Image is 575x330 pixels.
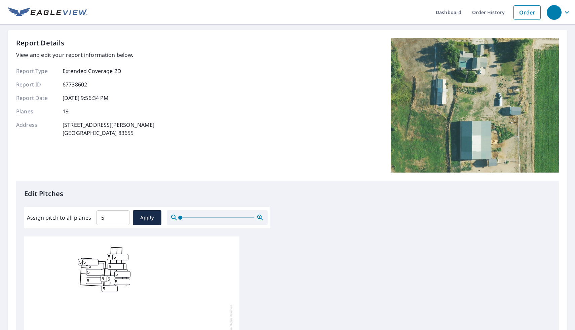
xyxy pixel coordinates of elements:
[27,214,91,222] label: Assign pitch to all planes
[16,80,56,88] p: Report ID
[63,121,154,137] p: [STREET_ADDRESS][PERSON_NAME] [GEOGRAPHIC_DATA] 83655
[63,67,121,75] p: Extended Coverage 2D
[63,80,87,88] p: 67738602
[138,214,156,222] span: Apply
[513,5,541,20] a: Order
[133,210,161,225] button: Apply
[24,189,551,199] p: Edit Pitches
[16,67,56,75] p: Report Type
[97,208,129,227] input: 00.0
[63,107,69,115] p: 19
[63,94,109,102] p: [DATE] 9:56:34 PM
[391,38,559,173] img: Top image
[8,7,87,17] img: EV Logo
[16,107,56,115] p: Planes
[16,38,65,48] p: Report Details
[16,94,56,102] p: Report Date
[16,51,154,59] p: View and edit your report information below.
[16,121,56,137] p: Address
